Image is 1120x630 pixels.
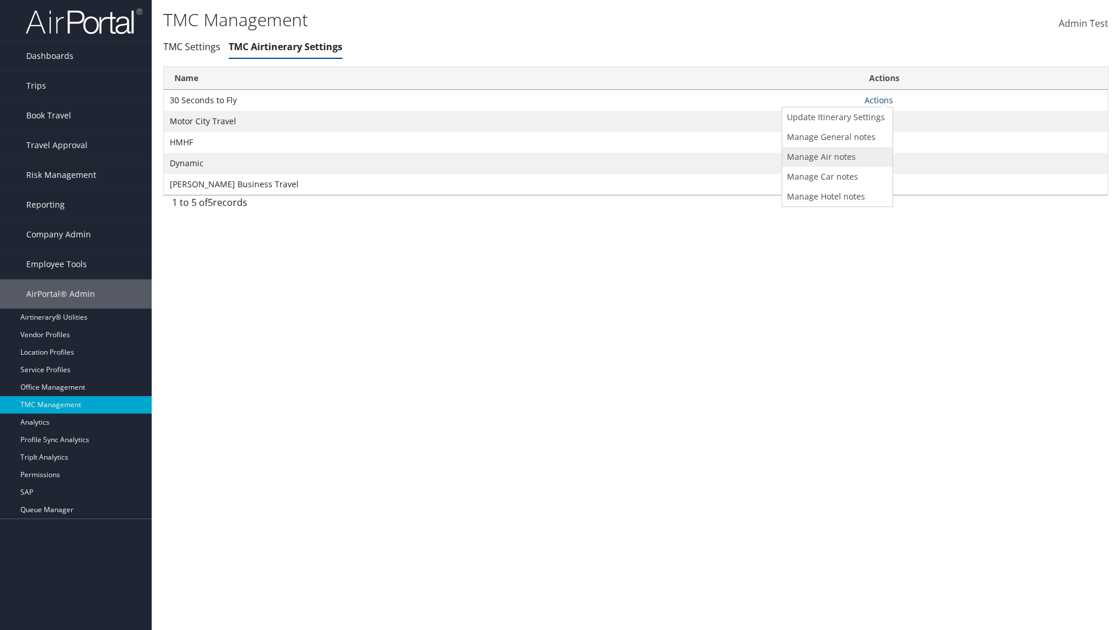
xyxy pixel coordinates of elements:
[163,40,220,53] a: TMC Settings
[26,101,71,130] span: Book Travel
[26,160,96,190] span: Risk Management
[782,167,890,187] a: Manage Car notes
[26,279,95,309] span: AirPortal® Admin
[26,131,87,160] span: Travel Approval
[1059,6,1108,42] a: Admin Test
[163,8,793,32] h1: TMC Management
[782,187,890,206] a: Manage Hotel notes
[782,107,890,127] a: Update Itinerary Settings
[26,71,46,100] span: Trips
[26,190,65,219] span: Reporting
[229,40,342,53] a: TMC Airtinerary Settings
[208,196,213,209] span: 5
[26,8,142,35] img: airportal-logo.png
[172,195,391,215] div: 1 to 5 of records
[164,111,859,132] td: Motor City Travel
[26,250,87,279] span: Employee Tools
[782,147,890,167] a: Manage Air notes
[164,174,859,195] td: [PERSON_NAME] Business Travel
[164,153,859,174] td: Dynamic
[864,94,893,106] a: Actions
[26,220,91,249] span: Company Admin
[26,41,73,71] span: Dashboards
[164,90,859,111] td: 30 Seconds to Fly
[782,127,890,147] a: Manage General notes
[164,67,859,90] th: Name: activate to sort column ascending
[859,67,1108,90] th: Actions
[164,132,859,153] td: HMHF
[1059,17,1108,30] span: Admin Test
